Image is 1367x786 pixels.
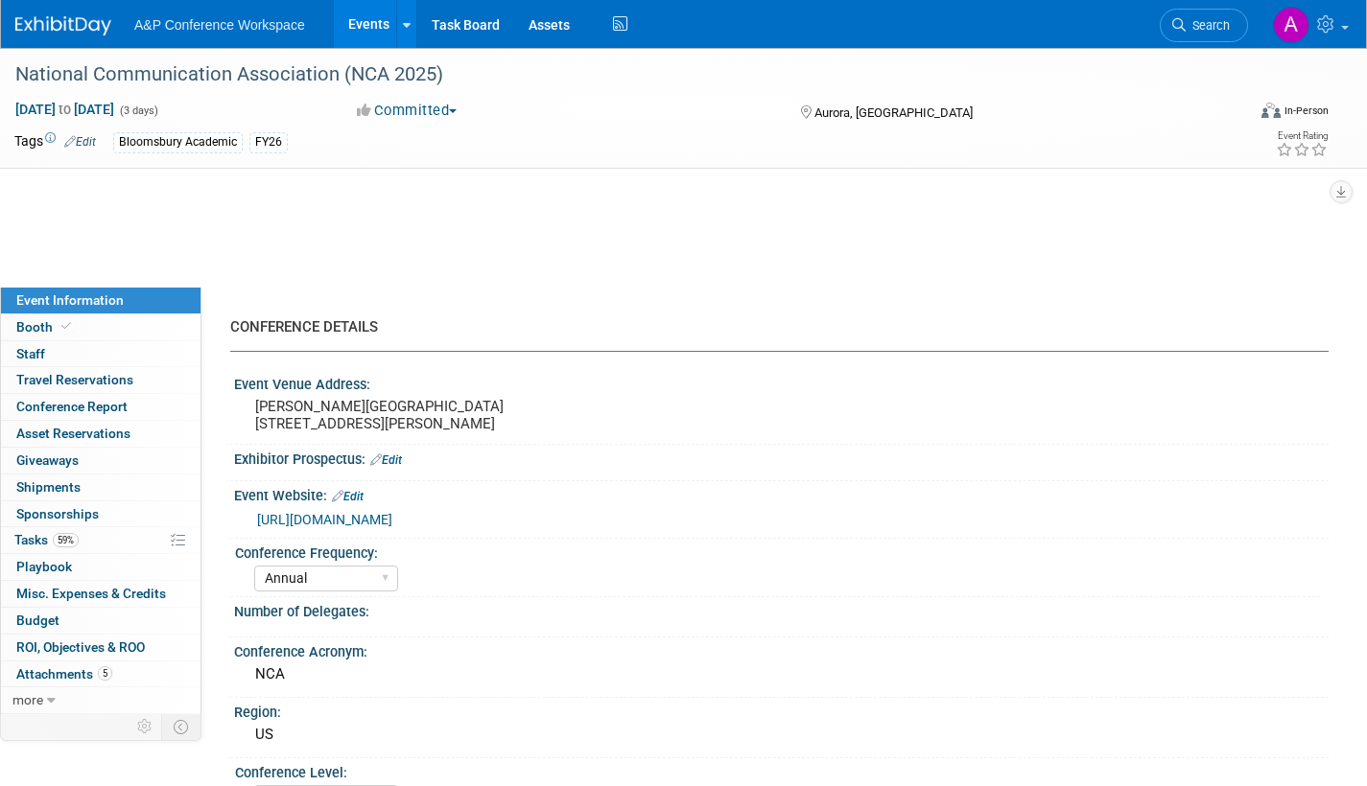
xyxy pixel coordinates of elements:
span: Event Information [16,292,124,308]
div: Event Rating [1276,131,1328,141]
a: Edit [332,490,364,503]
a: Edit [370,453,402,467]
span: Attachments [16,666,112,682]
div: Number of Delegates: [234,597,1329,621]
span: Search [1186,18,1230,33]
a: Playbook [1,554,200,580]
a: Budget [1,608,200,634]
div: FY26 [249,132,288,152]
div: Event Website: [234,481,1329,506]
div: In-Person [1284,104,1329,118]
div: US [248,720,1314,750]
a: Search [1160,9,1248,42]
td: Toggle Event Tabs [162,714,201,739]
a: Travel Reservations [1,367,200,393]
span: Tasks [14,532,79,547]
a: Attachments5 [1,661,200,687]
a: more [1,687,200,713]
button: Committed [350,101,464,121]
span: more [12,692,43,707]
span: Booth [16,319,75,335]
span: 59% [53,533,79,547]
span: Aurora, [GEOGRAPHIC_DATA] [814,105,973,120]
div: Conference Frequency: [235,539,1320,563]
a: Edit [64,135,96,149]
span: Giveaways [16,452,79,468]
span: Playbook [16,559,72,574]
a: Tasks59% [1,527,200,553]
span: Sponsorships [16,506,99,521]
span: Misc. Expenses & Credits [16,586,166,601]
span: Travel Reservations [16,372,133,387]
span: Staff [16,346,45,361]
img: Format-Inperson.png [1261,103,1281,118]
div: Conference Level: [235,758,1320,782]
div: CONFERENCE DETAILS [230,317,1314,337]
span: Asset Reservations [16,426,130,441]
div: Event Venue Address: [234,370,1329,394]
span: A&P Conference Workspace [134,17,305,33]
div: National Communication Association (NCA 2025) [9,58,1216,92]
div: Exhibitor Prospectus: [234,445,1329,470]
a: [URL][DOMAIN_NAME] [257,512,392,527]
pre: [PERSON_NAME][GEOGRAPHIC_DATA] [STREET_ADDRESS][PERSON_NAME] [255,398,669,432]
span: to [56,102,74,117]
a: ROI, Objectives & ROO [1,635,200,660]
div: Conference Acronym: [234,637,1329,661]
div: Region: [234,698,1329,722]
div: Bloomsbury Academic [113,132,243,152]
span: ROI, Objectives & ROO [16,639,145,655]
span: 5 [98,666,112,681]
img: ExhibitDay [15,16,111,35]
a: Sponsorships [1,501,200,527]
td: Tags [14,131,96,153]
a: Misc. Expenses & Credits [1,581,200,607]
span: Budget [16,613,59,628]
span: Shipments [16,479,81,495]
a: Shipments [1,474,200,500]
span: [DATE] [DATE] [14,101,115,118]
a: Asset Reservations [1,421,200,447]
a: Conference Report [1,394,200,420]
img: Amanda Oney [1273,7,1309,43]
span: Conference Report [16,399,128,414]
div: NCA [248,659,1314,689]
i: Booth reservation complete [61,321,71,332]
a: Event Information [1,288,200,313]
span: (3 days) [118,104,158,117]
a: Booth [1,314,200,340]
td: Personalize Event Tab Strip [129,714,162,739]
a: Giveaways [1,448,200,474]
div: Event Format [1134,100,1329,128]
a: Staff [1,341,200,367]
